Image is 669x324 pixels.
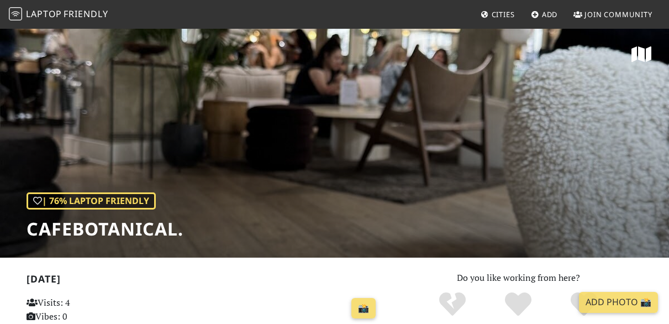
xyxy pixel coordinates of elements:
span: Join Community [584,9,652,19]
div: No [420,291,486,318]
a: LaptopFriendly LaptopFriendly [9,5,108,24]
h1: Cafebotanical. [27,218,183,239]
p: Do you like working from here? [394,271,643,285]
span: Cities [492,9,515,19]
a: Cities [476,4,519,24]
a: Join Community [569,4,657,24]
span: Friendly [64,8,108,20]
p: Visits: 4 Vibes: 0 [27,296,136,324]
a: Add [526,4,562,24]
div: Definitely! [551,291,617,318]
div: Yes [486,291,551,318]
h2: [DATE] [27,273,381,289]
img: LaptopFriendly [9,7,22,20]
a: 📸 [351,298,376,319]
a: Add Photo 📸 [579,292,658,313]
span: Laptop [26,8,62,20]
span: Add [542,9,558,19]
div: | 76% Laptop Friendly [27,192,156,210]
